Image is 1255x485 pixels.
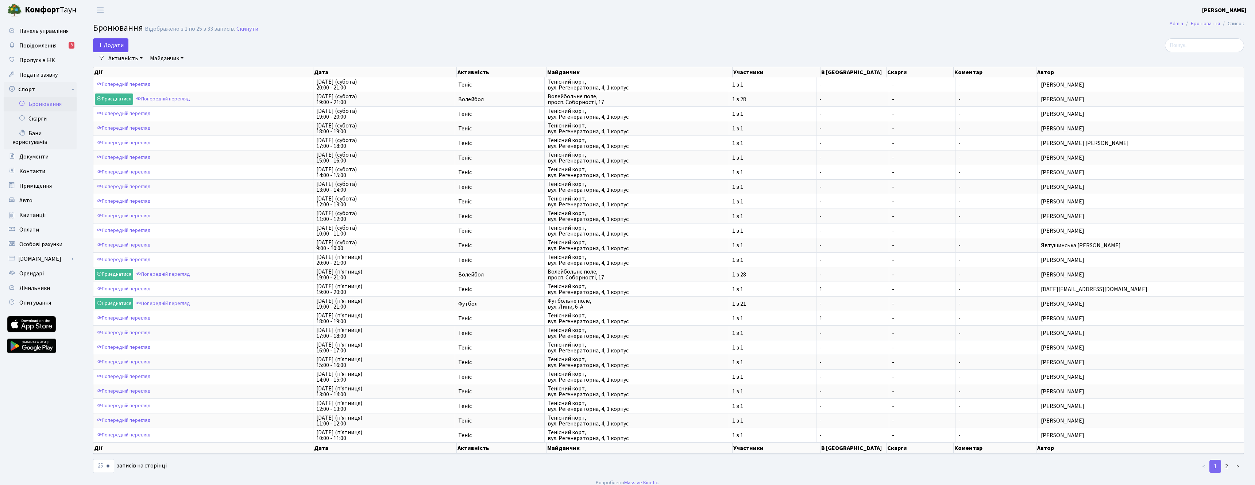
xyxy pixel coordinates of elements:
span: - [819,96,886,102]
th: Участники [733,443,820,454]
span: [PERSON_NAME] [1041,111,1241,117]
span: [PERSON_NAME] [1041,213,1241,219]
span: [DATE] (субота) 18:00 - 19:00 [316,123,452,134]
span: - [958,387,961,396]
span: Панель управління [19,27,69,35]
span: [DATE] (п’ятниця) 20:00 - 21:00 [316,254,452,266]
span: - [892,330,953,336]
span: - [958,154,961,162]
label: записів на сторінці [93,459,167,473]
a: Активність [105,52,146,65]
span: Теніс [458,155,541,161]
span: Теніс [458,330,541,336]
span: Тенісний корт, вул. Регенераторна, 4, 1 корпус [548,415,726,427]
a: Особові рахунки [4,237,77,252]
span: - [819,272,886,278]
a: [DOMAIN_NAME] [4,252,77,266]
span: [PERSON_NAME] [1041,432,1241,438]
span: [PERSON_NAME] [1041,403,1241,409]
a: Попередній перегляд [134,298,192,309]
span: [PERSON_NAME] [1041,374,1241,380]
span: - [958,285,961,293]
span: - [958,256,961,264]
span: [PERSON_NAME] [1041,228,1241,234]
a: Бронювання [4,97,77,111]
a: Попередній перегляд [134,93,192,105]
span: Теніс [458,184,541,190]
span: [PERSON_NAME] [1041,184,1241,190]
span: [DATE] (п’ятниця) 17:00 - 18:00 [316,327,452,339]
a: Попередній перегляд [95,210,152,222]
span: Тенісний корт, вул. Регенераторна, 4, 1 корпус [548,342,726,354]
span: - [892,359,953,365]
span: [PERSON_NAME] [1041,272,1241,278]
a: 2 [1221,460,1232,473]
span: - [819,257,886,263]
a: Попередній перегляд [95,137,152,149]
span: [DATE][EMAIL_ADDRESS][DOMAIN_NAME] [1041,286,1241,292]
button: Додати [93,38,128,52]
span: Теніс [458,257,541,263]
span: Теніс [458,403,541,409]
span: - [819,213,886,219]
span: Теніс [458,169,541,175]
span: - [892,140,953,146]
span: Лічильники [19,284,50,292]
th: Майданчик [547,67,733,77]
span: Орендарі [19,270,44,278]
span: 1 з 1 [732,169,813,175]
span: [DATE] (п’ятниця) 11:00 - 12:00 [316,415,452,427]
th: Активність [457,67,547,77]
span: Волейбол [458,96,541,102]
span: Тенісний корт, вул. Регенераторна, 4, 1 корпус [548,313,726,324]
span: - [892,213,953,219]
span: - [958,300,961,308]
a: Бронювання [1191,20,1220,27]
span: - [819,359,886,365]
span: [DATE] (субота) 10:00 - 11:00 [316,225,452,237]
th: Скарги [887,67,954,77]
span: Тенісний корт, вул. Регенераторна, 4, 1 корпус [548,254,726,266]
a: Попередній перегляд [95,167,152,178]
span: - [892,432,953,438]
span: Волейбольне поле, просп. Соборності, 17 [548,93,726,105]
span: - [892,169,953,175]
span: - [958,81,961,89]
span: Теніс [458,242,541,248]
a: Бани користувачів [4,126,77,149]
th: В [GEOGRAPHIC_DATA] [820,67,887,77]
a: Авто [4,193,77,208]
span: - [892,403,953,409]
span: [PERSON_NAME] [1041,199,1241,205]
a: Пропуск в ЖК [4,53,77,68]
span: 1 з 1 [732,316,813,321]
span: Теніс [458,82,541,88]
span: Тенісний корт, вул. Регенераторна, 4, 1 корпус [548,137,726,149]
span: - [892,301,953,307]
span: Теніс [458,199,541,205]
span: 1 з 1 [732,213,813,219]
span: [PERSON_NAME] [1041,301,1241,307]
a: Приєднатися [95,298,133,309]
span: Теніс [458,374,541,380]
span: [DATE] (субота) 19:00 - 20:00 [316,108,452,120]
span: 1 з 1 [732,389,813,394]
a: Попередній перегляд [95,327,152,339]
a: Оплати [4,222,77,237]
span: Приміщення [19,182,52,190]
span: Теніс [458,286,541,292]
span: - [958,212,961,220]
span: - [958,227,961,235]
th: Автор [1036,67,1244,77]
span: Тенісний корт, вул. Регенераторна, 4, 1 корпус [548,225,726,237]
span: Теніс [458,345,541,351]
span: [PERSON_NAME] [1041,96,1241,102]
a: Скарги [4,111,77,126]
span: [DATE] (субота) 17:00 - 18:00 [316,137,452,149]
span: Пропуск в ЖК [19,56,55,64]
a: Документи [4,149,77,164]
span: [DATE] (п’ятниця) 14:00 - 15:00 [316,371,452,383]
span: Тенісний корт, вул. Регенераторна, 4, 1 корпус [548,283,726,295]
span: 1 з 1 [732,359,813,365]
a: Попередній перегляд [95,196,152,207]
